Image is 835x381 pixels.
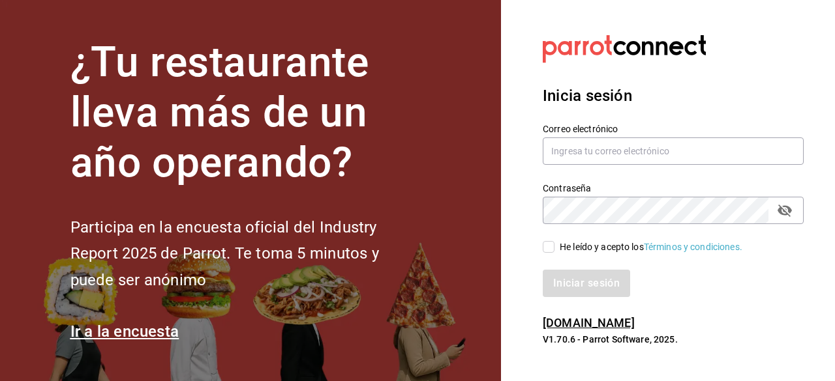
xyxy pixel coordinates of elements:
label: Contraseña [543,184,804,193]
p: V1.70.6 - Parrot Software, 2025. [543,333,804,346]
h3: Inicia sesión [543,84,804,107]
a: Ir a la encuesta [70,322,179,341]
button: passwordField [774,199,796,221]
h1: ¿Tu restaurante lleva más de un año operando? [70,38,423,188]
div: He leído y acepto los [560,240,742,254]
h2: Participa en la encuesta oficial del Industry Report 2025 de Parrot. Te toma 5 minutos y puede se... [70,214,423,294]
a: [DOMAIN_NAME] [543,316,635,330]
a: Términos y condiciones. [644,242,742,252]
label: Correo electrónico [543,124,804,134]
input: Ingresa tu correo electrónico [543,137,804,165]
